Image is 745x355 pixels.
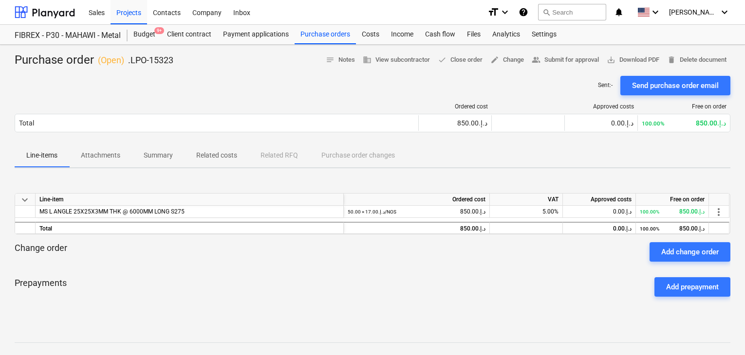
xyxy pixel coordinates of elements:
a: Payment applications [217,25,295,44]
span: delete [667,55,676,64]
div: 850.00د.إ.‏ [348,223,485,235]
p: Related costs [196,150,237,160]
span: edit [490,55,499,64]
a: Settings [526,25,562,44]
p: Summary [144,150,173,160]
i: Knowledge base [519,6,528,18]
span: Delete document [667,54,726,66]
a: Client contract [161,25,217,44]
span: Close order [438,54,483,66]
span: business [363,55,372,64]
i: notifications [614,6,624,18]
button: Delete document [663,53,730,68]
div: Send purchase order email [632,79,719,92]
i: format_size [487,6,499,18]
div: Total [19,119,34,127]
div: 850.00د.إ.‏ [640,206,705,218]
div: VAT [490,194,563,206]
p: Line-items [26,150,57,160]
button: Add change order [650,242,730,262]
small: 50.00 × 17.00د.إ.‏ / NOS [348,209,396,214]
div: Ordered cost [423,103,488,110]
button: Close order [434,53,486,68]
span: 9+ [154,27,164,34]
small: 100.00% [640,226,659,231]
iframe: Chat Widget [696,308,745,355]
span: search [542,8,550,16]
div: 850.00د.إ.‏ [640,223,705,235]
a: Cash flow [419,25,461,44]
a: Budget9+ [128,25,161,44]
div: 0.00د.إ.‏ [567,223,632,235]
a: Analytics [486,25,526,44]
div: Purchase order [15,53,173,68]
small: 100.00% [642,120,665,127]
div: 0.00د.إ.‏ [569,119,633,127]
a: Costs [356,25,385,44]
button: Notes [322,53,359,68]
div: Add change order [661,246,719,258]
span: Download PDF [607,54,659,66]
div: Approved costs [563,194,636,206]
span: save_alt [607,55,615,64]
a: Purchase orders [295,25,356,44]
small: 100.00% [640,209,659,214]
i: keyboard_arrow_down [719,6,730,18]
p: Change order [15,242,67,262]
div: 850.00د.إ.‏ [423,119,487,127]
a: Income [385,25,419,44]
button: Download PDF [603,53,663,68]
div: 850.00د.إ.‏ [642,119,726,127]
p: Attachments [81,150,120,160]
span: more_vert [713,206,725,218]
span: people_alt [532,55,540,64]
span: Change [490,54,524,66]
i: keyboard_arrow_down [499,6,511,18]
button: Add prepayment [654,277,730,297]
div: Free on order [636,194,709,206]
a: Files [461,25,486,44]
div: FIBREX - P30 - MAHAWI - Metal [15,31,116,41]
span: Submit for approval [532,54,599,66]
span: keyboard_arrow_down [19,194,31,206]
span: done [438,55,447,64]
div: 0.00د.إ.‏ [567,206,632,218]
div: Ordered cost [344,194,490,206]
p: ( Open ) [98,54,124,66]
div: 850.00د.إ.‏ [348,206,485,218]
span: View subcontractor [363,54,430,66]
button: Change [486,53,528,68]
p: .LPO-15323 [128,54,173,66]
div: Line-item [36,194,344,206]
button: Send purchase order email [620,76,730,95]
span: Notes [326,54,355,66]
div: Total [36,222,344,234]
span: [PERSON_NAME] [669,8,718,16]
div: 5.00% [490,206,563,218]
div: Add prepayment [666,281,719,293]
div: Free on order [642,103,726,110]
button: Search [538,4,606,20]
span: notes [326,55,335,64]
div: Budget [128,25,161,44]
span: MS L ANGLE 25X25X3MM THK @ 6000MM LONG S275 [39,208,185,215]
div: Approved costs [569,103,634,110]
i: keyboard_arrow_down [650,6,661,18]
p: Prepayments [15,277,67,297]
button: Submit for approval [528,53,603,68]
button: View subcontractor [359,53,434,68]
p: Sent : - [598,81,613,89]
